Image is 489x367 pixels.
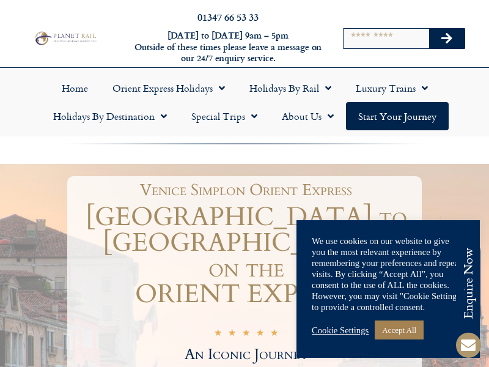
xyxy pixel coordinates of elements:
a: Special Trips [179,102,270,130]
i: ★ [256,328,264,340]
a: Holidays by Destination [41,102,179,130]
button: Search [429,29,465,48]
a: Orient Express Holidays [100,74,237,102]
h2: An Iconic Journey [70,347,422,362]
a: Holidays by Rail [237,74,344,102]
nav: Menu [6,74,483,130]
h1: Venice Simplon Orient Express [76,182,416,198]
div: 5/5 [214,327,278,340]
img: Planet Rail Train Holidays Logo [32,30,98,46]
i: ★ [214,328,222,340]
a: Accept All [375,321,424,339]
a: Start your Journey [346,102,449,130]
i: ★ [228,328,236,340]
a: Luxury Trains [344,74,440,102]
h6: [DATE] to [DATE] 9am – 5pm Outside of these times please leave a message on our 24/7 enquiry serv... [133,30,323,64]
i: ★ [242,328,250,340]
i: ★ [270,328,278,340]
div: We use cookies on our website to give you the most relevant experience by remembering your prefer... [312,235,465,313]
h1: [GEOGRAPHIC_DATA] to [GEOGRAPHIC_DATA] on the ORIENT EXPRESS [70,204,422,307]
a: Cookie Settings [312,325,369,336]
a: About Us [270,102,346,130]
a: 01347 66 53 33 [197,10,259,24]
a: Home [50,74,100,102]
